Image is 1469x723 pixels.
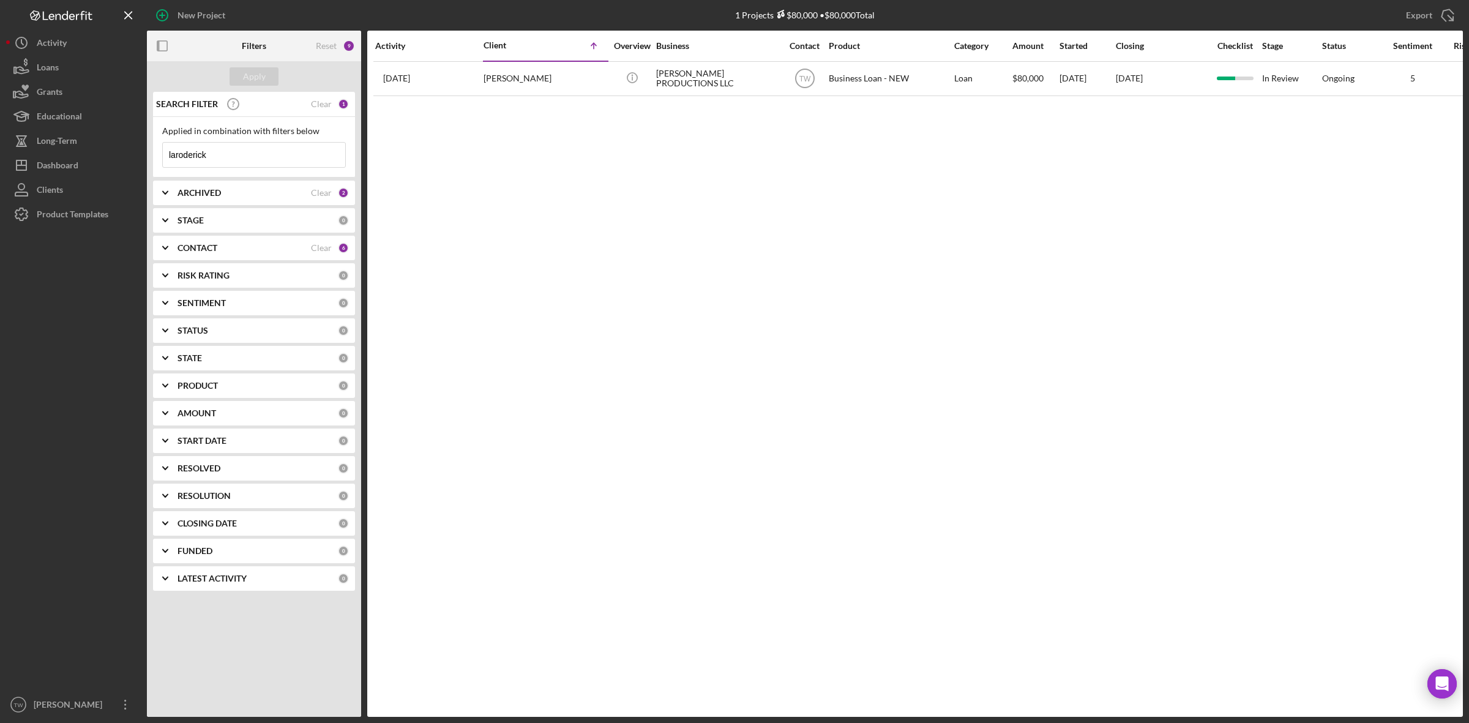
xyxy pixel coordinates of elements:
div: New Project [178,3,225,28]
div: Activity [375,41,482,51]
div: Grants [37,80,62,107]
div: In Review [1262,62,1321,95]
div: 0 [338,325,349,336]
b: SEARCH FILTER [156,99,218,109]
div: Product Templates [37,202,108,230]
div: Amount [1012,41,1058,51]
div: Overview [609,41,655,51]
button: Apply [230,67,278,86]
b: STAGE [178,215,204,225]
b: LATEST ACTIVITY [178,574,247,583]
div: Product [829,41,951,51]
b: CLOSING DATE [178,519,237,528]
div: [PERSON_NAME] [484,62,606,95]
div: Loan [954,62,1011,95]
div: Stage [1262,41,1321,51]
div: Activity [37,31,67,58]
b: AMOUNT [178,408,216,418]
div: 0 [338,573,349,584]
div: Loans [37,55,59,83]
time: 2025-06-30 16:50 [383,73,410,83]
div: [PERSON_NAME] [31,692,110,720]
div: Business Loan - NEW [829,62,951,95]
b: ARCHIVED [178,188,221,198]
div: [PERSON_NAME] PRODUCTIONS LLC [656,62,779,95]
b: FUNDED [178,546,212,556]
button: Loans [6,55,141,80]
span: $80,000 [1012,73,1044,83]
div: 1 [338,99,349,110]
div: 0 [338,353,349,364]
div: Clear [311,188,332,198]
button: Export [1394,3,1463,28]
div: Long-Term [37,129,77,156]
button: Long-Term [6,129,141,153]
button: TW[PERSON_NAME] [6,692,141,717]
b: START DATE [178,436,226,446]
div: 2 [338,187,349,198]
time: [DATE] [1116,73,1143,83]
div: Open Intercom Messenger [1427,669,1457,699]
div: 0 [338,545,349,556]
div: 9 [343,40,355,52]
text: TW [799,75,810,83]
div: Apply [243,67,266,86]
div: Closing [1116,41,1208,51]
div: 0 [338,298,349,309]
b: PRODUCT [178,381,218,391]
button: Dashboard [6,153,141,178]
div: 0 [338,380,349,391]
b: STATE [178,353,202,363]
div: 1 Projects • $80,000 Total [735,10,875,20]
text: TW [14,702,24,708]
div: Client [484,40,545,50]
div: Clients [37,178,63,205]
div: Reset [316,41,337,51]
button: Clients [6,178,141,202]
div: 0 [338,490,349,501]
b: STATUS [178,326,208,335]
div: Checklist [1209,41,1261,51]
div: Dashboard [37,153,78,181]
b: Filters [242,41,266,51]
button: New Project [147,3,237,28]
div: Status [1322,41,1381,51]
div: 0 [338,408,349,419]
div: Category [954,41,1011,51]
div: [DATE] [1060,62,1115,95]
div: Clear [311,243,332,253]
b: SENTIMENT [178,298,226,308]
div: Contact [782,41,828,51]
button: Activity [6,31,141,55]
div: 0 [338,215,349,226]
div: $80,000 [774,10,818,20]
button: Educational [6,104,141,129]
div: Ongoing [1322,73,1355,83]
div: Applied in combination with filters below [162,126,346,136]
div: 0 [338,463,349,474]
b: RISK RATING [178,271,230,280]
div: Business [656,41,779,51]
div: Export [1406,3,1432,28]
div: 6 [338,242,349,253]
b: CONTACT [178,243,217,253]
div: Clear [311,99,332,109]
div: 0 [338,518,349,529]
div: 5 [1382,73,1443,83]
div: Educational [37,104,82,132]
button: Grants [6,80,141,104]
button: Product Templates [6,202,141,227]
b: RESOLUTION [178,491,231,501]
div: Started [1060,41,1115,51]
div: Sentiment [1382,41,1443,51]
b: RESOLVED [178,463,220,473]
div: 0 [338,270,349,281]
